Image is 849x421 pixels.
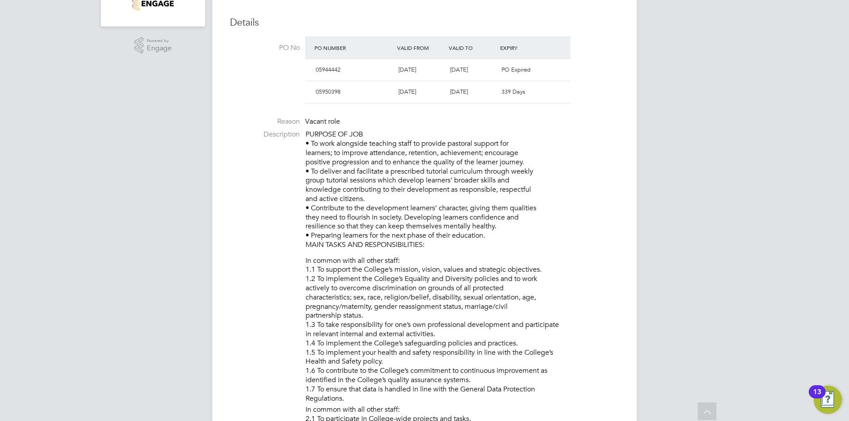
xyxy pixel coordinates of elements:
[398,88,416,95] span: [DATE]
[498,40,550,56] div: Expiry
[316,66,340,73] span: 05944442
[306,256,619,406] li: In common with all other staff: 1.1 To support the College’s mission, vision, values and strategi...
[147,37,172,45] span: Powered by
[398,66,416,73] span: [DATE]
[501,66,531,73] span: PO Expired
[230,117,300,126] label: Reason
[147,45,172,52] span: Engage
[450,66,468,73] span: [DATE]
[316,88,340,95] span: 05950398
[305,117,340,126] span: Vacant role
[134,37,172,54] a: Powered byEngage
[395,40,447,56] div: Valid From
[230,16,619,29] h3: Details
[306,130,619,249] p: PURPOSE OF JOB • To work alongside teaching staff to provide pastoral support for learners; to im...
[447,40,498,56] div: Valid To
[450,88,468,95] span: [DATE]
[813,392,821,403] div: 13
[312,40,395,56] div: PO Number
[230,130,300,139] label: Description
[501,88,525,95] span: 339 Days
[230,43,300,53] label: PO No
[814,386,842,414] button: Open Resource Center, 13 new notifications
